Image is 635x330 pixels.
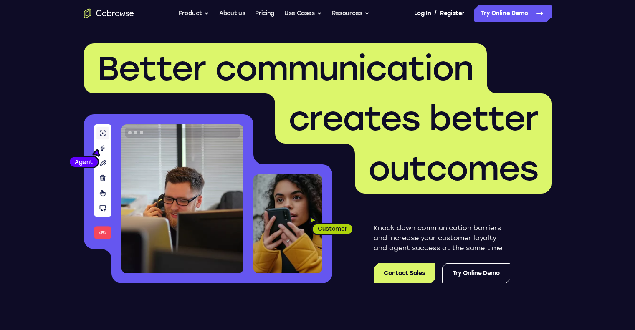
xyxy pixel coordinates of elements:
[97,48,473,88] span: Better communication
[434,8,437,18] span: /
[368,149,538,189] span: outcomes
[121,124,243,273] img: A customer support agent talking on the phone
[219,5,245,22] a: About us
[474,5,552,22] a: Try Online Demo
[288,98,538,139] span: creates better
[332,5,369,22] button: Resources
[253,174,322,273] img: A customer holding their phone
[84,8,134,18] a: Go to the home page
[374,223,510,253] p: Knock down communication barriers and increase your customer loyalty and agent success at the sam...
[442,263,510,283] a: Try Online Demo
[255,5,274,22] a: Pricing
[374,263,435,283] a: Contact Sales
[284,5,322,22] button: Use Cases
[179,5,210,22] button: Product
[414,5,431,22] a: Log In
[440,5,464,22] a: Register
